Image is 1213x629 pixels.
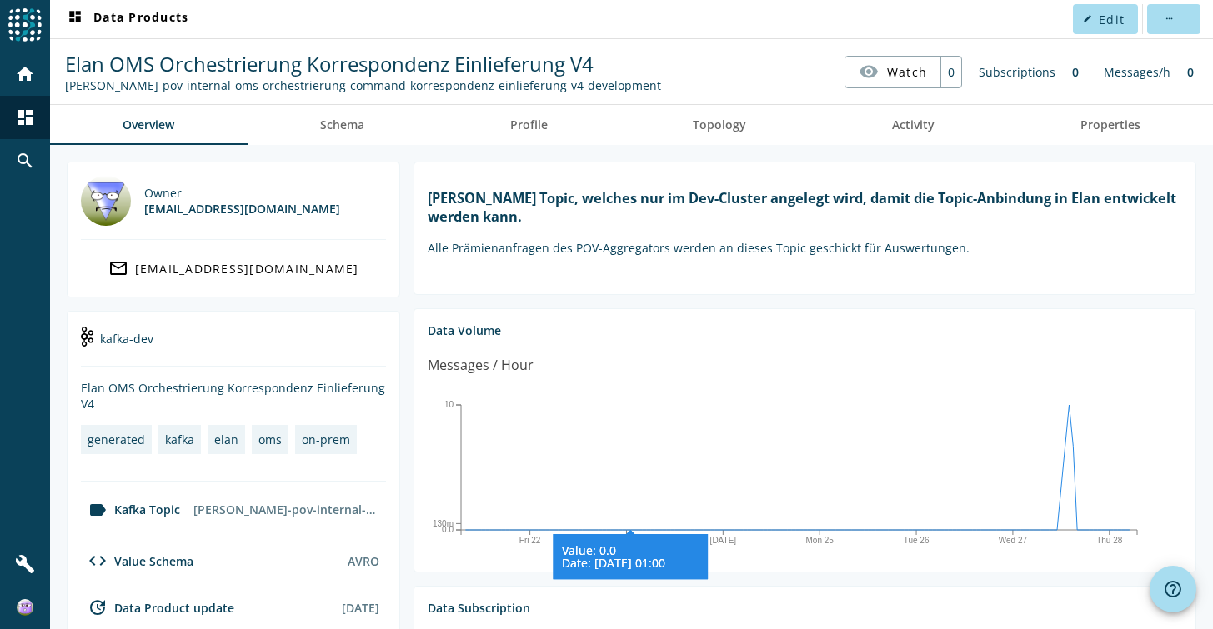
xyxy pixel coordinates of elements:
[428,600,1182,616] div: Data Subscription
[892,119,935,131] span: Activity
[428,322,1182,338] div: Data Volume
[81,176,131,226] img: DL_301897@mobi.ch
[15,151,35,171] mat-icon: search
[342,600,379,616] div: [DATE]
[428,355,534,376] div: Messages / Hour
[81,325,386,367] div: kafka-dev
[144,185,340,201] div: Owner
[710,536,737,545] text: [DATE]
[187,495,386,524] div: [PERSON_NAME]-pov-internal-oms-orchestrierung-command-korrespondenz-einlieferung-v4-development
[65,77,661,93] div: Kafka Topic: elan-pov-internal-oms-orchestrierung-command-korrespondenz-einlieferung-v4-development
[999,536,1028,545] text: Wed 27
[88,432,145,447] div: generated
[1064,56,1087,88] div: 0
[15,64,35,84] mat-icon: home
[428,240,1182,256] p: Alle Prämienanfragen des POV-Aggregators werden an dieses Topic geschickt für Auswertungen.
[302,432,350,447] div: on-prem
[81,327,93,347] img: kafka-dev
[81,253,386,283] a: [EMAIL_ADDRESS][DOMAIN_NAME]
[58,4,195,34] button: Data Products
[1163,579,1183,599] mat-icon: help_outline
[806,536,835,545] text: Mon 25
[135,261,359,277] div: [EMAIL_ADDRESS][DOMAIN_NAME]
[165,432,194,447] div: kafka
[8,8,42,42] img: spoud-logo.svg
[693,119,746,131] span: Topology
[433,518,454,527] text: 130m
[1164,14,1173,23] mat-icon: more_horiz
[1073,4,1138,34] button: Edit
[65,9,85,29] mat-icon: dashboard
[444,400,454,409] text: 10
[108,258,128,278] mat-icon: mail_outline
[562,542,616,558] tspan: Value: 0.0
[214,432,238,447] div: elan
[348,553,379,569] div: AVRO
[17,599,33,616] img: ad4dae106656e41b7a1fd1aeaf1150e3
[887,57,927,87] span: Watch
[519,536,541,545] text: Fri 22
[81,500,180,520] div: Kafka Topic
[442,525,454,534] text: 0.0
[81,380,386,412] div: Elan OMS Orchestrierung Korrespondenz Einlieferung V4
[904,536,930,545] text: Tue 26
[144,201,340,217] div: [EMAIL_ADDRESS][DOMAIN_NAME]
[510,119,548,131] span: Profile
[1099,12,1125,27] span: Edit
[320,119,364,131] span: Schema
[1179,56,1202,88] div: 0
[1080,119,1140,131] span: Properties
[845,57,940,87] button: Watch
[940,57,961,87] div: 0
[88,597,108,617] mat-icon: update
[88,500,108,520] mat-icon: label
[15,554,35,574] mat-icon: build
[428,189,1182,226] h1: [PERSON_NAME] Topic, welches nur im Dev-Cluster angelegt wird, damit die Topic-Anbindung in Elan ...
[562,555,665,571] tspan: Date: [DATE] 01:00
[1083,14,1092,23] mat-icon: edit
[123,119,174,131] span: Overview
[81,597,234,617] div: Data Product update
[65,50,594,77] span: Elan OMS Orchestrierung Korrespondenz Einlieferung V4
[81,551,193,571] div: Value Schema
[15,107,35,127] mat-icon: dashboard
[1095,56,1179,88] div: Messages/h
[970,56,1064,88] div: Subscriptions
[258,432,282,447] div: oms
[859,62,879,82] mat-icon: visibility
[65,9,188,29] span: Data Products
[88,551,108,571] mat-icon: code
[1096,536,1123,545] text: Thu 28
